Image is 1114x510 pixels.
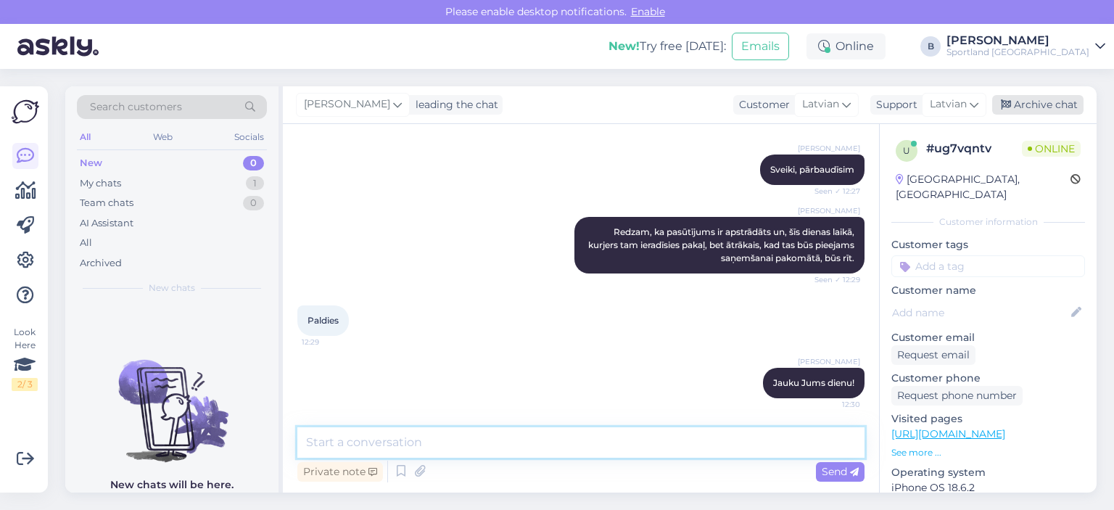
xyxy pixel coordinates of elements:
span: Online [1022,141,1081,157]
input: Add a tag [891,255,1085,277]
p: Customer tags [891,237,1085,252]
button: Emails [732,33,789,60]
div: [GEOGRAPHIC_DATA], [GEOGRAPHIC_DATA] [896,172,1070,202]
span: Latvian [930,96,967,112]
p: Customer name [891,283,1085,298]
span: [PERSON_NAME] [798,205,860,216]
div: leading the chat [410,97,498,112]
div: Customer [733,97,790,112]
div: Online [806,33,886,59]
div: 0 [243,196,264,210]
a: [URL][DOMAIN_NAME] [891,427,1005,440]
div: Team chats [80,196,133,210]
div: My chats [80,176,121,191]
div: Request email [891,345,975,365]
p: See more ... [891,446,1085,459]
p: Visited pages [891,411,1085,427]
span: Enable [627,5,669,18]
span: Sveiki, pārbaudīsim [770,164,854,175]
div: # ug7vqntv [926,140,1022,157]
div: Look Here [12,326,38,391]
span: 12:30 [806,399,860,410]
span: [PERSON_NAME] [304,96,390,112]
span: Seen ✓ 12:29 [806,274,860,285]
div: Try free [DATE]: [608,38,726,55]
div: Archive chat [992,95,1084,115]
div: New [80,156,102,170]
a: [PERSON_NAME]Sportland [GEOGRAPHIC_DATA] [946,35,1105,58]
div: Private note [297,462,383,482]
img: No chats [65,334,278,464]
p: Customer phone [891,371,1085,386]
div: 2 / 3 [12,378,38,391]
p: Operating system [891,465,1085,480]
div: 1 [246,176,264,191]
span: Paldies [308,315,339,326]
span: 12:29 [302,337,356,347]
div: Web [150,128,176,147]
img: Askly Logo [12,98,39,126]
span: Search customers [90,99,182,115]
div: B [920,36,941,57]
span: Send [822,465,859,478]
div: [PERSON_NAME] [946,35,1089,46]
div: Socials [231,128,267,147]
b: New! [608,39,640,53]
input: Add name [892,305,1068,321]
div: 0 [243,156,264,170]
div: AI Assistant [80,216,133,231]
span: Seen ✓ 12:27 [806,186,860,197]
div: All [80,236,92,250]
span: New chats [149,281,195,295]
p: New chats will be here. [110,477,234,493]
div: Archived [80,256,122,271]
span: Latvian [802,96,839,112]
span: [PERSON_NAME] [798,356,860,367]
p: iPhone OS 18.6.2 [891,480,1085,495]
span: Redzam, ka pasūtījums ir apstrādāts un, šīs dienas laikā, kurjers tam ieradīsies pakaļ, bet ātrāk... [588,226,857,263]
p: Customer email [891,330,1085,345]
div: All [77,128,94,147]
div: Sportland [GEOGRAPHIC_DATA] [946,46,1089,58]
div: Customer information [891,215,1085,229]
span: [PERSON_NAME] [798,143,860,154]
div: Request phone number [891,386,1023,406]
span: Jauku Jums dienu! [773,377,854,388]
span: u [903,145,910,156]
div: Support [870,97,917,112]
